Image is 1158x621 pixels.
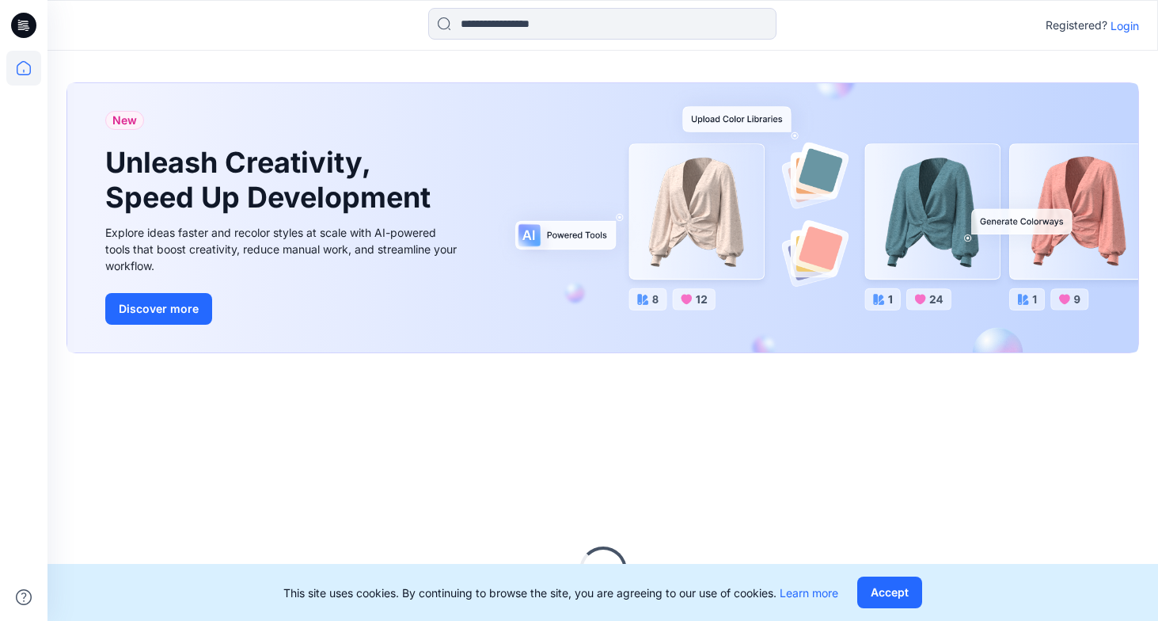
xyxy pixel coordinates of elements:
h1: Unleash Creativity, Speed Up Development [105,146,438,214]
button: Accept [857,577,922,608]
p: This site uses cookies. By continuing to browse the site, you are agreeing to our use of cookies. [283,585,838,601]
button: Discover more [105,293,212,325]
div: Explore ideas faster and recolor styles at scale with AI-powered tools that boost creativity, red... [105,224,461,274]
a: Discover more [105,293,461,325]
p: Login [1111,17,1139,34]
p: Registered? [1046,16,1107,35]
a: Learn more [780,586,838,600]
span: New [112,111,137,130]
